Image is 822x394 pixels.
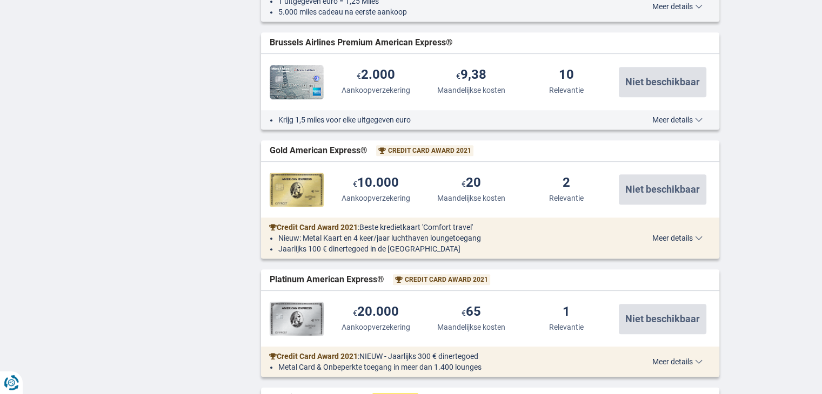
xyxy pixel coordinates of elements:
div: : [261,222,620,233]
div: Relevantie [549,322,584,332]
img: American Express [270,173,324,207]
button: Meer details [644,357,711,366]
span: € [456,72,460,80]
button: Meer details [644,234,711,242]
div: Aankoopverzekering [342,85,410,96]
a: Credit Card Award 2021 [269,222,358,233]
span: Beste kredietkaart 'Comfort travel' [359,223,473,232]
li: Jaarlijks 100 € dinertegoed in de [GEOGRAPHIC_DATA] [278,243,612,254]
button: Niet beschikbaar [619,304,706,334]
div: 2.000 [357,68,395,83]
span: € [462,309,466,317]
div: 20 [462,176,481,191]
div: Relevantie [549,85,584,96]
span: € [353,180,357,188]
span: Gold American Express® [270,145,367,157]
span: € [353,309,357,317]
div: Relevantie [549,193,584,203]
div: Maandelijkse kosten [437,193,505,203]
div: Maandelijkse kosten [437,85,505,96]
button: Meer details [644,116,711,124]
div: 9,38 [456,68,486,83]
div: 10 [559,68,574,83]
span: Meer details [652,3,703,10]
img: American Express [270,302,324,336]
a: Credit Card Award 2021 [269,351,358,362]
li: 5.000 miles cadeau na eerste aankoop [278,6,612,17]
li: Metal Card & Onbeperkte toegang in meer dan 1.400 lounges [278,362,612,372]
div: 10.000 [353,176,399,191]
span: Platinum American Express® [270,274,384,286]
span: Brussels Airlines Premium American Express® [270,37,453,49]
a: Credit Card Award 2021 [395,275,488,284]
a: Credit Card Award 2021 [378,146,471,155]
span: € [462,180,466,188]
span: Meer details [652,234,703,242]
div: Aankoopverzekering [342,322,410,332]
div: : [261,351,620,362]
div: Aankoopverzekering [342,193,410,203]
span: Meer details [652,116,703,124]
button: Meer details [644,2,711,11]
button: Niet beschikbaar [619,67,706,97]
li: Nieuw: Metal Kaart en 4 keer/jaar luchthaven loungetoegang [278,233,612,243]
span: Niet beschikbaar [625,185,700,194]
span: € [357,72,361,80]
li: Krijg 1,5 miles voor elke uitgegeven euro [278,114,612,125]
img: American Express [270,65,324,99]
div: 65 [462,305,481,320]
div: 1 [563,305,570,320]
div: 2 [563,176,570,191]
span: Niet beschikbaar [625,77,700,87]
span: NIEUW - Jaarlijks 300 € dinertegoed [359,352,478,361]
span: Niet beschikbaar [625,314,700,324]
div: Maandelijkse kosten [437,322,505,332]
span: Meer details [652,358,703,365]
button: Niet beschikbaar [619,174,706,205]
div: 20.000 [353,305,399,320]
